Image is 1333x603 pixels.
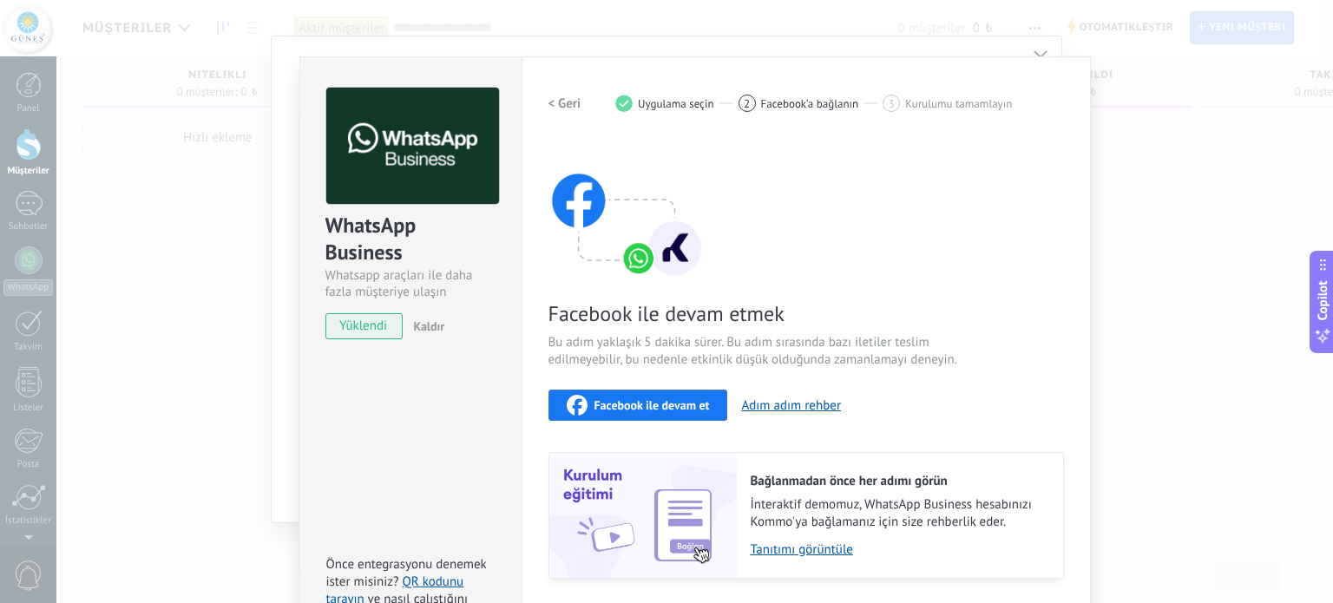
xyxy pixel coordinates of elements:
[325,267,496,300] div: Whatsapp araçları ile daha fazla müşteriye ulaşın
[548,390,728,421] button: Facebook ile devam et
[905,97,1012,110] span: Kurulumu tamamlayın
[548,334,962,369] span: Bu adım yaklaşık 5 dakika sürer. Bu adım sırasında bazı iletiler teslim edilmeyebilir, bu nedenle...
[407,313,445,339] button: Kaldır
[889,96,895,111] span: 3
[325,212,496,267] div: WhatsApp Business
[326,88,499,205] img: logo_main.png
[326,313,402,339] span: yüklendi
[326,556,487,590] span: Önce entegrasyonu denemek ister misiniz?
[741,397,841,414] button: Adım adım rehber
[638,97,714,110] span: Uygulama seçin
[751,541,1046,558] a: Tanıtımı görüntüle
[761,97,859,110] span: Facebook’a bağlanın
[548,88,581,119] button: < Geri
[751,496,1046,531] span: İnteraktif demomuz, WhatsApp Business hesabınızı Kommo'ya bağlamanız için size rehberlik eder.
[548,95,581,112] h2: < Geri
[751,473,1046,489] h2: Bağlanmadan önce her adımı görün
[744,96,750,111] span: 2
[548,140,705,279] img: connect with facebook
[414,318,445,334] span: Kaldır
[594,399,710,411] span: Facebook ile devam et
[548,300,962,327] span: Facebook ile devam etmek
[1314,280,1331,320] span: Copilot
